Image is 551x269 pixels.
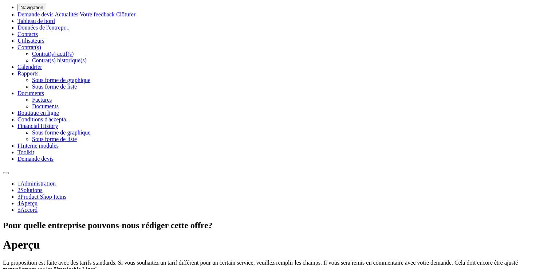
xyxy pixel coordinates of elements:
[116,11,135,17] a: Clôturer
[17,44,41,50] a: Contrat(s)
[17,18,55,24] a: Tableau de bord
[32,77,90,83] a: Sous forme de graphique
[55,11,78,17] span: Actualités
[3,221,548,230] h2: Pour quelle entreprise pouvons-nous rédiger cette offre?
[20,194,66,200] span: Product Shop Items
[17,200,38,206] a: 4Aperçu
[32,97,52,103] a: Factures
[20,207,38,213] span: Accord
[17,90,44,96] a: Documents
[17,4,46,11] button: Navigation
[20,180,56,187] span: Administration
[17,143,19,149] span: I
[17,156,54,162] a: Demande devis
[32,57,87,63] a: Contrat(s) historique(s)
[32,129,90,136] a: Sous forme de graphique
[17,31,38,37] a: Contacts
[20,5,43,10] span: Navigation
[32,103,59,109] a: Documents
[17,200,20,206] span: 4
[17,180,56,187] a: 1Administration
[17,187,20,193] span: 2
[17,11,55,17] a: Demande devis
[17,180,20,187] span: 1
[17,123,58,129] a: Financial History
[17,194,20,200] span: 3
[17,110,59,116] a: Boutique en ligne
[32,51,74,57] a: Contrat(s) actif(s)
[17,64,42,70] a: Calendrier
[80,11,115,17] span: Votre feedback
[17,24,70,31] a: Données de l'entrepr...
[55,11,80,17] a: Actualités
[17,143,59,149] a: I Interne modules
[80,11,116,17] a: Votre feedback
[17,187,42,193] a: 2Solutions
[21,143,59,149] span: Interne modules
[20,187,42,193] span: Solutions
[17,207,20,213] span: 5
[32,136,77,142] a: Sous forme de liste
[20,200,38,206] span: Aperçu
[17,116,70,122] a: Conditions d'accepta...
[17,11,54,17] span: Demande devis
[32,83,77,90] a: Sous forme de liste
[3,238,548,252] h1: Aperçu
[17,38,44,44] a: Utilisateurs
[17,70,39,77] a: Rapports
[17,149,34,155] a: Toolkit
[17,194,66,200] a: 3Product Shop Items
[17,207,38,213] a: 5Accord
